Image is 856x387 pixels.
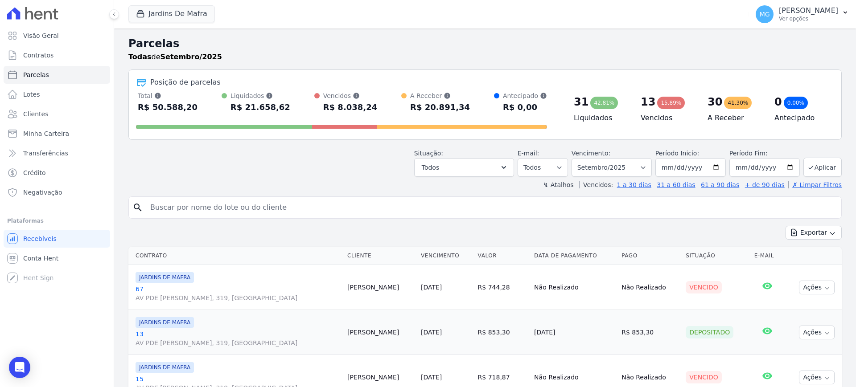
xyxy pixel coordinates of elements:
[4,27,110,45] a: Visão Geral
[574,113,626,123] h4: Liquidados
[4,86,110,103] a: Lotes
[136,330,340,347] a: 13AV PDE [PERSON_NAME], 319, [GEOGRAPHIC_DATA]
[657,97,685,109] div: 15,89%
[543,181,573,188] label: ↯ Atalhos
[23,129,69,138] span: Minha Carteira
[422,162,439,173] span: Todos
[136,317,194,328] span: JARDINS DE MAFRA
[410,100,470,114] div: R$ 20.891,34
[745,181,785,188] a: + de 90 dias
[421,329,442,336] a: [DATE]
[708,95,722,109] div: 30
[474,247,531,265] th: Valor
[150,77,221,88] div: Posição de parcelas
[686,281,722,293] div: Vencido
[421,284,442,291] a: [DATE]
[786,226,842,240] button: Exportar
[503,100,547,114] div: R$ 0,00
[729,149,800,158] label: Período Fim:
[4,125,110,143] a: Minha Carteira
[686,326,733,338] div: Depositado
[23,254,58,263] span: Conta Hent
[23,51,53,60] span: Contratos
[344,247,417,265] th: Cliente
[128,247,344,265] th: Contrato
[23,70,49,79] span: Parcelas
[128,5,215,22] button: Jardins De Mafra
[136,285,340,302] a: 67AV PDE [PERSON_NAME], 319, [GEOGRAPHIC_DATA]
[657,181,695,188] a: 31 a 60 dias
[641,95,655,109] div: 13
[410,91,470,100] div: A Receber
[574,95,588,109] div: 31
[701,181,739,188] a: 61 a 90 dias
[531,247,618,265] th: Data de Pagamento
[708,113,760,123] h4: A Receber
[344,265,417,310] td: [PERSON_NAME]
[23,149,68,158] span: Transferências
[414,150,443,157] label: Situação:
[474,265,531,310] td: R$ 744,28
[4,164,110,182] a: Crédito
[618,265,682,310] td: Não Realizado
[779,6,838,15] p: [PERSON_NAME]
[749,2,856,27] button: MG [PERSON_NAME] Ver opções
[4,144,110,162] a: Transferências
[138,91,198,100] div: Total
[531,265,618,310] td: Não Realizado
[23,31,59,40] span: Visão Geral
[23,234,57,243] span: Recebíveis
[160,53,222,61] strong: Setembro/2025
[128,36,842,52] h2: Parcelas
[23,188,62,197] span: Negativação
[230,100,290,114] div: R$ 21.658,62
[788,181,842,188] a: ✗ Limpar Filtros
[799,281,835,294] button: Ações
[9,357,30,378] div: Open Intercom Messenger
[784,97,808,109] div: 0,00%
[128,53,152,61] strong: Todas
[323,100,377,114] div: R$ 8.038,24
[145,199,838,216] input: Buscar por nome do lote ou do cliente
[518,150,539,157] label: E-mail:
[590,97,618,109] div: 42,81%
[136,272,194,283] span: JARDINS DE MAFRA
[803,158,842,177] button: Aplicar
[136,293,340,302] span: AV PDE [PERSON_NAME], 319, [GEOGRAPHIC_DATA]
[641,113,693,123] h4: Vencidos
[4,249,110,267] a: Conta Hent
[686,371,722,383] div: Vencido
[128,52,222,62] p: de
[531,310,618,355] td: [DATE]
[655,150,699,157] label: Período Inicío:
[414,158,514,177] button: Todos
[344,310,417,355] td: [PERSON_NAME]
[23,110,48,118] span: Clientes
[138,100,198,114] div: R$ 50.588,20
[774,113,827,123] h4: Antecipado
[572,150,610,157] label: Vencimento:
[230,91,290,100] div: Liquidados
[132,202,143,213] i: search
[682,247,750,265] th: Situação
[4,183,110,201] a: Negativação
[799,326,835,339] button: Ações
[617,181,651,188] a: 1 a 30 dias
[474,310,531,355] td: R$ 853,30
[579,181,613,188] label: Vencidos:
[760,11,770,17] span: MG
[503,91,547,100] div: Antecipado
[618,247,682,265] th: Pago
[779,15,838,22] p: Ver opções
[7,216,107,226] div: Plataformas
[724,97,752,109] div: 41,30%
[4,46,110,64] a: Contratos
[23,168,46,177] span: Crédito
[4,105,110,123] a: Clientes
[799,371,835,384] button: Ações
[618,310,682,355] td: R$ 853,30
[4,66,110,84] a: Parcelas
[417,247,474,265] th: Vencimento
[136,362,194,373] span: JARDINS DE MAFRA
[751,247,784,265] th: E-mail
